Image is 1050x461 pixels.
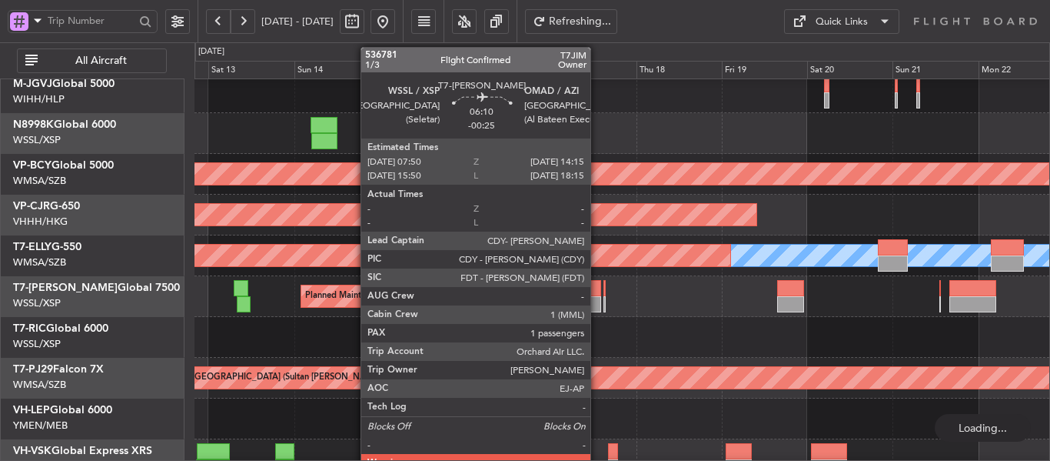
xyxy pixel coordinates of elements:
[17,48,167,73] button: All Aircraft
[13,256,66,269] a: WMSA/SZB
[13,405,50,416] span: VH-LEP
[13,242,52,252] span: T7-ELLY
[208,61,294,79] div: Sat 13
[816,15,868,30] div: Quick Links
[13,282,118,293] span: T7-[PERSON_NAME]
[305,285,486,308] div: Planned Maint [GEOGRAPHIC_DATA] (Seletar)
[13,174,66,188] a: WMSA/SZB
[294,61,380,79] div: Sun 14
[13,323,46,334] span: T7-RIC
[13,133,61,147] a: WSSL/XSP
[550,61,636,79] div: Wed 17
[13,419,68,433] a: YMEN/MEB
[13,337,61,351] a: WSSL/XSP
[13,215,68,229] a: VHHH/HKG
[13,446,52,456] span: VH-VSK
[261,15,334,28] span: [DATE] - [DATE]
[807,61,892,79] div: Sat 20
[13,201,50,212] span: VP-CJR
[549,16,612,27] span: Refreshing...
[784,9,899,34] button: Quick Links
[13,160,114,171] a: VP-BCYGlobal 5000
[13,79,115,89] a: M-JGVJGlobal 5000
[41,55,161,66] span: All Aircraft
[13,296,61,310] a: WSSL/XSP
[134,366,492,389] div: Planned Maint [GEOGRAPHIC_DATA] (Sultan [PERSON_NAME] [PERSON_NAME] - Subang)
[13,405,112,416] a: VH-LEPGlobal 6000
[198,45,224,58] div: [DATE]
[13,364,53,375] span: T7-PJ29
[13,119,116,130] a: N8998KGlobal 6000
[380,61,465,79] div: Mon 15
[636,61,722,79] div: Thu 18
[13,119,54,130] span: N8998K
[13,92,65,106] a: WIHH/HLP
[465,61,550,79] div: Tue 16
[13,242,81,252] a: T7-ELLYG-550
[13,201,80,212] a: VP-CJRG-650
[13,364,104,375] a: T7-PJ29Falcon 7X
[13,323,108,334] a: T7-RICGlobal 6000
[722,61,807,79] div: Fri 19
[13,282,180,293] a: T7-[PERSON_NAME]Global 7500
[13,446,152,456] a: VH-VSKGlobal Express XRS
[892,61,978,79] div: Sun 21
[13,79,52,89] span: M-JGVJ
[935,414,1031,442] div: Loading...
[13,378,66,392] a: WMSA/SZB
[525,9,617,34] button: Refreshing...
[13,160,52,171] span: VP-BCY
[48,9,135,32] input: Trip Number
